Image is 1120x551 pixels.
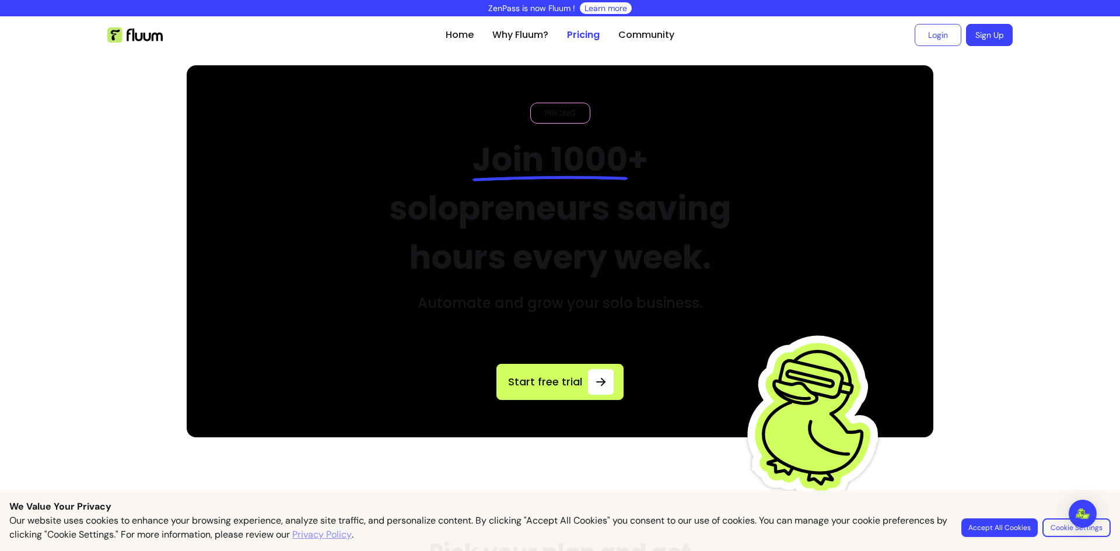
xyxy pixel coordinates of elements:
p: ZenPass is now Fluum ! [488,2,575,14]
a: Sign Up [966,24,1013,46]
p: We Value Your Privacy [9,500,1111,514]
span: PRICING [540,107,580,119]
a: Pricing [567,28,600,42]
button: Cookie Settings [1042,518,1111,537]
h2: + solopreneurs saving hours every week. [363,135,758,282]
a: Login [915,24,961,46]
a: Privacy Policy [292,528,352,542]
a: Start free trial [496,364,624,400]
button: Accept All Cookies [961,518,1038,537]
img: Fluum Logo [107,27,163,43]
p: Our website uses cookies to enhance your browsing experience, analyze site traffic, and personali... [9,514,947,542]
div: Open Intercom Messenger [1069,500,1097,528]
img: Fluum Duck sticker [744,315,890,519]
a: Why Fluum? [492,28,548,42]
a: Home [446,28,474,42]
h3: Automate and grow your solo business. [418,294,702,313]
span: Start free trial [506,374,583,390]
a: Community [618,28,674,42]
span: Join 1000 [473,136,628,183]
a: Learn more [584,2,627,14]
